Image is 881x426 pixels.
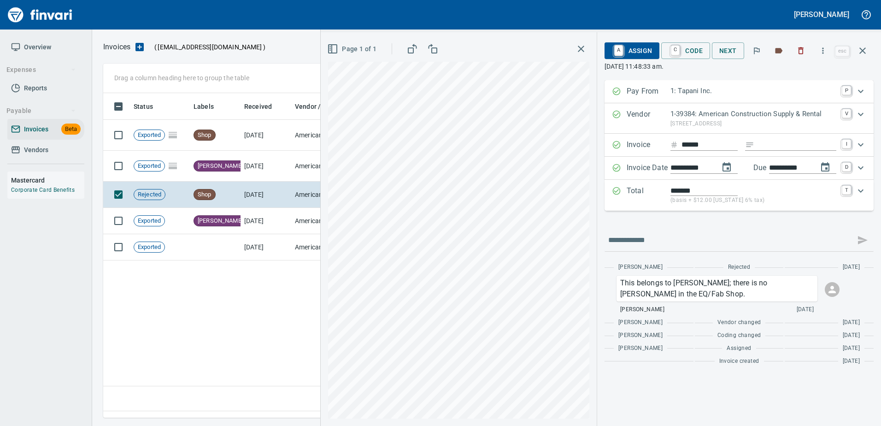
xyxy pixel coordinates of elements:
[670,86,836,96] p: 1: Tapani Inc.
[291,151,383,182] td: American Construction Supply & Rental (1-39384)
[241,151,291,182] td: [DATE]
[843,331,860,340] span: [DATE]
[620,278,814,300] p: This belongs to [PERSON_NAME]; there is no [PERSON_NAME] in the EQ/Fab Shop.
[325,41,380,58] button: Page 1 of 1
[165,131,181,138] span: Pages Split
[157,42,263,52] span: [EMAIL_ADDRESS][DOMAIN_NAME]
[712,42,744,59] button: Next
[670,196,836,205] p: (basis + $12.00 [US_STATE] 6% tax)
[130,41,149,53] button: Upload an Invoice
[843,318,860,327] span: [DATE]
[717,318,761,327] span: Vendor changed
[813,41,833,61] button: More
[794,10,849,19] h5: [PERSON_NAME]
[605,103,874,134] div: Expand
[627,86,670,98] p: Pay From
[769,41,789,61] button: Labels
[134,131,164,140] span: Exported
[291,234,383,260] td: American Construction Supply & Rental (1-39384)
[833,40,874,62] span: Close invoice
[843,263,860,272] span: [DATE]
[842,109,851,118] a: V
[797,305,814,314] span: [DATE]
[134,243,164,252] span: Exported
[792,7,852,22] button: [PERSON_NAME]
[7,140,84,160] a: Vendors
[835,46,849,56] a: esc
[617,276,817,302] div: Click for options
[6,64,76,76] span: Expenses
[194,101,226,112] span: Labels
[3,102,80,119] button: Payable
[627,162,670,174] p: Invoice Date
[842,86,851,95] a: P
[605,134,874,157] div: Expand
[134,190,165,199] span: Rejected
[842,185,851,195] a: T
[6,4,75,26] img: Finvari
[241,120,291,151] td: [DATE]
[618,331,663,340] span: [PERSON_NAME]
[194,217,247,225] span: [PERSON_NAME]
[605,62,874,71] p: [DATE] 11:48:33 am.
[11,187,75,193] a: Corporate Card Benefits
[7,37,84,58] a: Overview
[295,101,349,112] span: Vendor / From
[11,175,84,185] h6: Mastercard
[24,144,48,156] span: Vendors
[194,190,215,199] span: Shop
[244,101,284,112] span: Received
[627,139,670,151] p: Invoice
[605,42,659,59] button: AAssign
[134,101,153,112] span: Status
[618,318,663,327] span: [PERSON_NAME]
[291,120,383,151] td: American Construction Supply & Rental (1-39384)
[627,109,670,128] p: Vendor
[618,263,663,272] span: [PERSON_NAME]
[605,80,874,103] div: Expand
[612,43,652,59] span: Assign
[114,73,249,83] p: Drag a column heading here to group the table
[717,331,761,340] span: Coding changed
[7,78,84,99] a: Reports
[843,344,860,353] span: [DATE]
[671,45,680,55] a: C
[103,41,130,53] nav: breadcrumb
[746,41,767,61] button: Flag
[670,139,678,150] svg: Invoice number
[103,41,130,53] p: Invoices
[670,119,836,129] p: [STREET_ADDRESS]
[244,101,272,112] span: Received
[3,61,80,78] button: Expenses
[661,42,710,59] button: CCode
[165,162,181,169] span: Pages Split
[620,305,664,314] span: [PERSON_NAME]
[719,357,759,366] span: Invoice created
[24,41,51,53] span: Overview
[627,185,670,205] p: Total
[719,45,737,57] span: Next
[291,182,383,208] td: American Construction Supply & Rental (1-39384)
[745,140,754,149] svg: Invoice description
[814,156,836,178] button: change due date
[843,357,860,366] span: [DATE]
[6,105,76,117] span: Payable
[194,162,247,171] span: [PERSON_NAME]
[149,42,265,52] p: ( )
[728,263,750,272] span: Rejected
[618,344,663,353] span: [PERSON_NAME]
[291,208,383,234] td: American Construction Supply & Rental (1-39384)
[241,182,291,208] td: [DATE]
[614,45,623,55] a: A
[669,43,703,59] span: Code
[727,344,751,353] span: Assigned
[852,229,874,251] span: This records your message into the invoice and notifies anyone mentioned
[791,41,811,61] button: Discard
[842,162,851,172] a: D
[24,124,48,135] span: Invoices
[842,139,851,148] a: I
[295,101,337,112] span: Vendor / From
[753,162,797,173] p: Due
[194,101,214,112] span: Labels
